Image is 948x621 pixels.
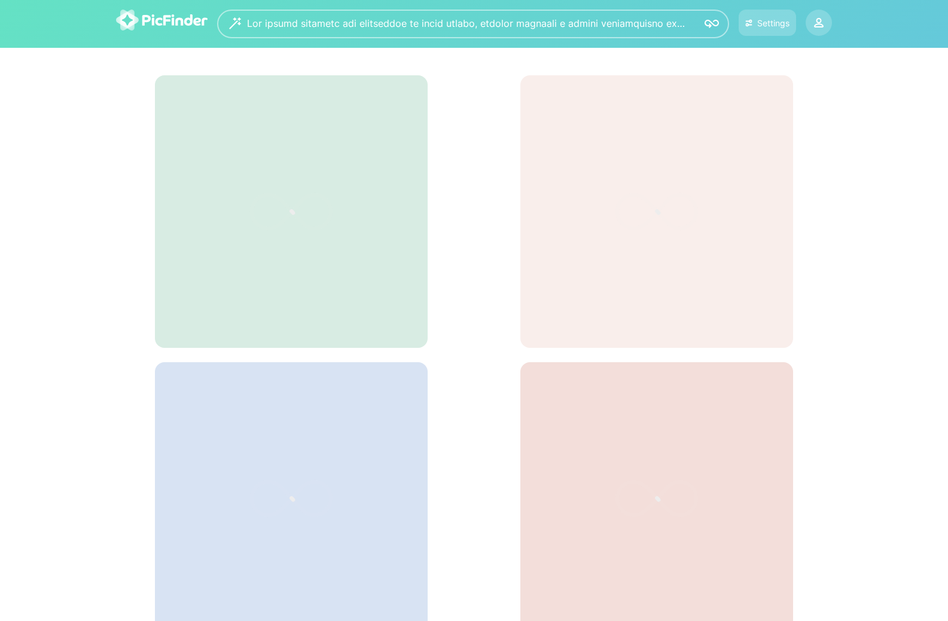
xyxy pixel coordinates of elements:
[739,10,796,36] button: Settings
[745,18,753,28] img: icon-settings.svg
[757,18,790,28] div: Settings
[229,17,241,29] img: wizard.svg
[705,17,719,31] img: icon-search.svg
[116,10,208,30] img: logo-picfinder-white-transparent.svg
